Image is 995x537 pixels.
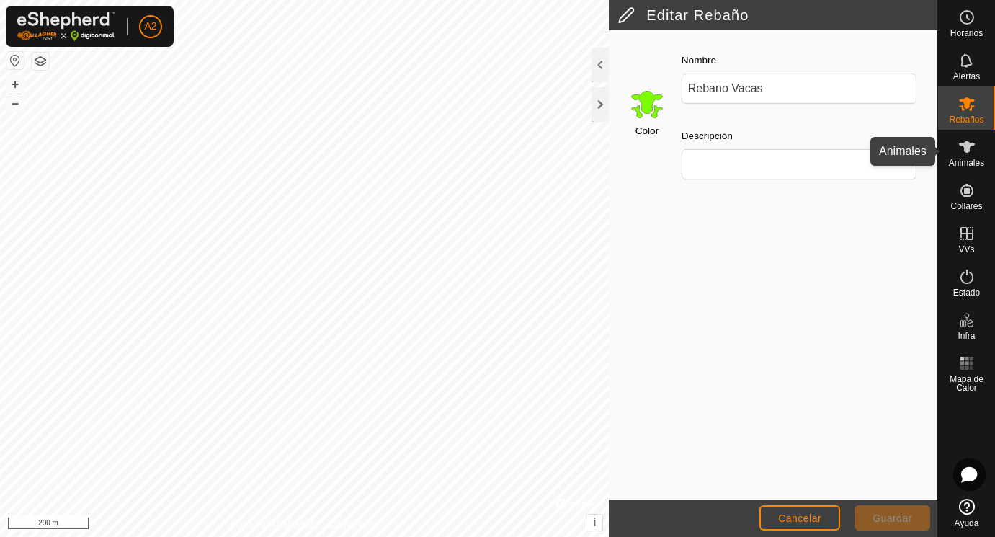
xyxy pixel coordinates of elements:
[958,332,975,340] span: Infra
[759,505,840,531] button: Cancelar
[682,53,716,68] label: Nombre
[331,518,379,531] a: Contáctenos
[617,6,937,24] h2: Editar Rebaño
[873,512,912,524] span: Guardar
[635,124,659,138] label: Color
[942,375,991,392] span: Mapa de Calor
[950,29,983,37] span: Horarios
[949,115,983,124] span: Rebaños
[6,94,24,112] button: –
[938,493,995,533] a: Ayuda
[953,288,980,297] span: Estado
[953,72,980,81] span: Alertas
[778,512,821,524] span: Cancelar
[32,53,49,70] button: Capas del Mapa
[6,76,24,93] button: +
[682,129,733,143] label: Descripción
[6,52,24,69] button: Restablecer Mapa
[17,12,115,41] img: Logo Gallagher
[593,516,596,528] span: i
[230,518,313,531] a: Política de Privacidad
[144,19,156,34] span: A2
[586,515,602,531] button: i
[958,245,974,254] span: VVs
[955,519,979,528] span: Ayuda
[949,159,984,167] span: Animales
[950,202,982,210] span: Collares
[855,505,930,531] button: Guardar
